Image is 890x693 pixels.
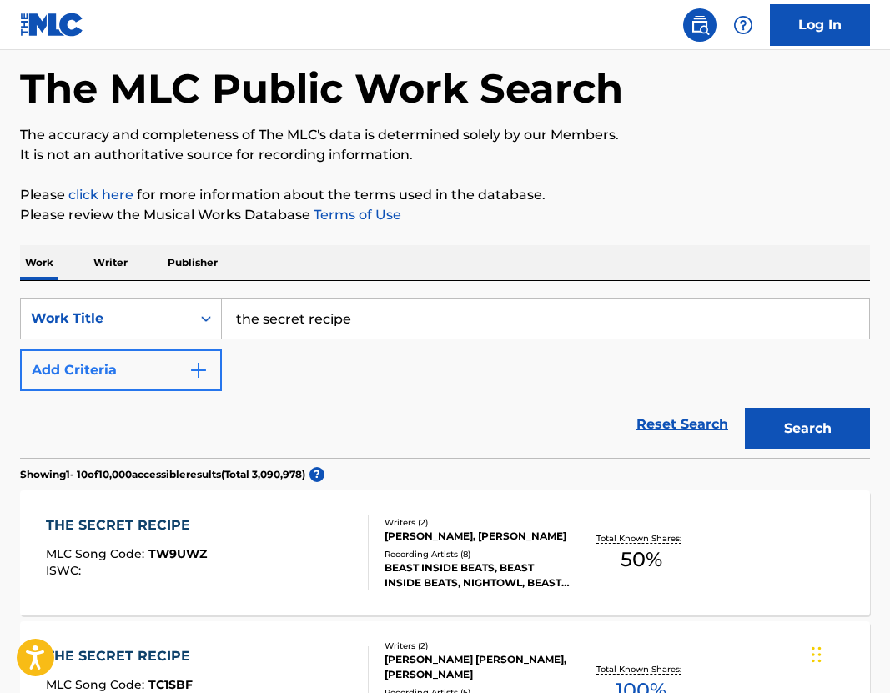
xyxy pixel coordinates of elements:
[46,677,148,692] span: MLC Song Code :
[621,545,662,575] span: 50 %
[20,205,870,225] p: Please review the Musical Works Database
[46,646,199,666] div: THE SECRET RECIPE
[727,8,760,42] div: Help
[20,467,305,482] p: Showing 1 - 10 of 10,000 accessible results (Total 3,090,978 )
[20,490,870,615] a: THE SECRET RECIPEMLC Song Code:TW9UWZISWC:Writers (2)[PERSON_NAME], [PERSON_NAME]Recording Artist...
[148,546,207,561] span: TW9UWZ
[385,516,571,529] div: Writers ( 2 )
[807,613,890,693] iframe: Chat Widget
[385,652,571,682] div: [PERSON_NAME] [PERSON_NAME], [PERSON_NAME]
[20,185,870,205] p: Please for more information about the terms used in the database.
[309,467,324,482] span: ?
[46,515,207,535] div: THE SECRET RECIPE
[690,15,710,35] img: search
[20,298,870,458] form: Search Form
[596,532,686,545] p: Total Known Shares:
[20,349,222,391] button: Add Criteria
[20,145,870,165] p: It is not an authoritative source for recording information.
[68,187,133,203] a: click here
[20,245,58,280] p: Work
[596,663,686,675] p: Total Known Shares:
[770,4,870,46] a: Log In
[46,563,85,578] span: ISWC :
[385,529,571,544] div: [PERSON_NAME], [PERSON_NAME]
[189,360,209,380] img: 9d2ae6d4665cec9f34b9.svg
[733,15,753,35] img: help
[310,207,401,223] a: Terms of Use
[20,63,623,113] h1: The MLC Public Work Search
[20,125,870,145] p: The accuracy and completeness of The MLC's data is determined solely by our Members.
[812,630,822,680] div: Drag
[31,309,181,329] div: Work Title
[628,406,737,443] a: Reset Search
[683,8,717,42] a: Public Search
[745,408,870,449] button: Search
[163,245,223,280] p: Publisher
[20,13,84,37] img: MLC Logo
[46,546,148,561] span: MLC Song Code :
[385,560,571,590] div: BEAST INSIDE BEATS, BEAST INSIDE BEATS, NIGHTOWL, BEAST INSIDE BEATS,NIGHTOWL, BEAST INSIDE BEATS...
[148,677,193,692] span: TC1SBF
[88,245,133,280] p: Writer
[385,640,571,652] div: Writers ( 2 )
[385,548,571,560] div: Recording Artists ( 8 )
